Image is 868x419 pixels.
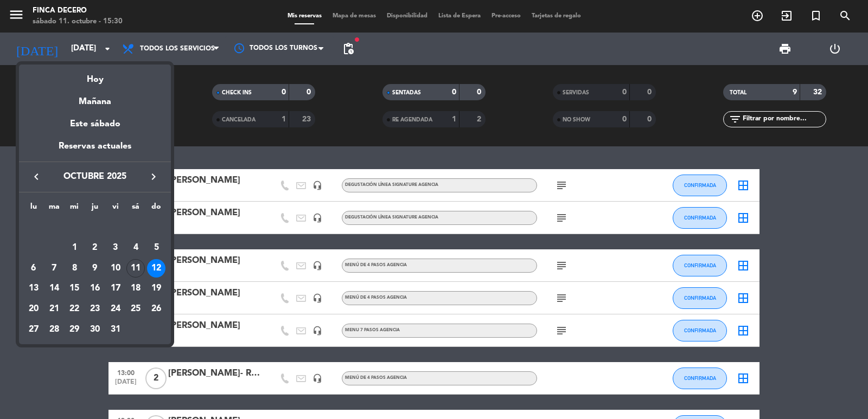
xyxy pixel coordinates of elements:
td: 14 de octubre de 2025 [44,278,65,299]
th: viernes [105,201,126,217]
td: 31 de octubre de 2025 [105,319,126,340]
div: 8 [65,259,84,278]
div: 9 [86,259,104,278]
div: 13 [24,279,43,298]
div: 14 [45,279,63,298]
td: 1 de octubre de 2025 [64,237,85,258]
td: 22 de octubre de 2025 [64,299,85,319]
td: 4 de octubre de 2025 [126,237,146,258]
div: 23 [86,300,104,318]
button: keyboard_arrow_left [27,170,46,184]
div: 25 [126,300,145,318]
td: 29 de octubre de 2025 [64,319,85,340]
div: 11 [126,259,145,278]
button: keyboard_arrow_right [144,170,163,184]
div: 20 [24,300,43,318]
div: 1 [65,238,84,257]
td: 7 de octubre de 2025 [44,258,65,279]
div: 15 [65,279,84,298]
div: 21 [45,300,63,318]
th: domingo [146,201,167,217]
td: 17 de octubre de 2025 [105,278,126,299]
div: 24 [106,300,125,318]
td: 23 de octubre de 2025 [85,299,105,319]
th: sábado [126,201,146,217]
div: 10 [106,259,125,278]
div: 3 [106,238,125,257]
span: octubre 2025 [46,170,144,184]
td: 20 de octubre de 2025 [23,299,44,319]
td: 16 de octubre de 2025 [85,278,105,299]
td: 26 de octubre de 2025 [146,299,167,319]
th: martes [44,201,65,217]
td: 25 de octubre de 2025 [126,299,146,319]
div: Reservas actuales [19,139,171,162]
i: keyboard_arrow_left [30,170,43,183]
td: 24 de octubre de 2025 [105,299,126,319]
td: 13 de octubre de 2025 [23,278,44,299]
div: Este sábado [19,109,171,139]
th: lunes [23,201,44,217]
div: 30 [86,320,104,339]
div: Hoy [19,65,171,87]
div: 5 [147,238,165,257]
div: 16 [86,279,104,298]
div: 7 [45,259,63,278]
div: 17 [106,279,125,298]
td: 30 de octubre de 2025 [85,319,105,340]
td: 5 de octubre de 2025 [146,237,167,258]
th: jueves [85,201,105,217]
div: 22 [65,300,84,318]
td: 18 de octubre de 2025 [126,278,146,299]
td: OCT. [23,217,167,237]
td: 15 de octubre de 2025 [64,278,85,299]
div: 18 [126,279,145,298]
td: 19 de octubre de 2025 [146,278,167,299]
div: 27 [24,320,43,339]
i: keyboard_arrow_right [147,170,160,183]
td: 28 de octubre de 2025 [44,319,65,340]
div: 29 [65,320,84,339]
div: 6 [24,259,43,278]
td: 11 de octubre de 2025 [126,258,146,279]
td: 10 de octubre de 2025 [105,258,126,279]
td: 9 de octubre de 2025 [85,258,105,279]
td: 27 de octubre de 2025 [23,319,44,340]
th: miércoles [64,201,85,217]
div: 28 [45,320,63,339]
div: 31 [106,320,125,339]
div: 12 [147,259,165,278]
div: 2 [86,238,104,257]
td: 12 de octubre de 2025 [146,258,167,279]
td: 8 de octubre de 2025 [64,258,85,279]
td: 2 de octubre de 2025 [85,237,105,258]
div: Mañana [19,87,171,109]
td: 6 de octubre de 2025 [23,258,44,279]
td: 3 de octubre de 2025 [105,237,126,258]
div: 19 [147,279,165,298]
div: 4 [126,238,145,257]
div: 26 [147,300,165,318]
td: 21 de octubre de 2025 [44,299,65,319]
